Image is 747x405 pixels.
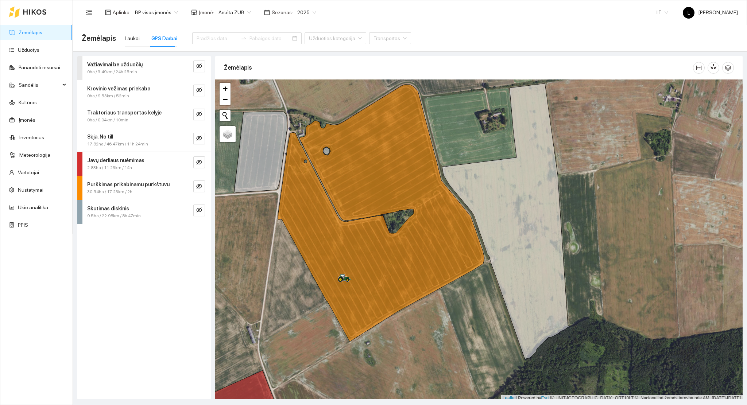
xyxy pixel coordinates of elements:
[87,93,129,100] span: 0ha / 9.53km / 52min
[86,9,92,16] span: menu-fold
[220,110,231,121] button: Initiate a new search
[77,56,211,80] div: Važiavimai be užduočių0ha / 3.49km / 24h 25mineye-invisible
[193,156,205,168] button: eye-invisible
[223,95,228,104] span: −
[541,396,549,401] a: Esri
[19,30,42,35] a: Žemėlapis
[19,135,44,140] a: Inventorius
[87,188,132,195] span: 30.54ha / 17.23km / 2h
[220,126,236,142] a: Layers
[241,35,247,41] span: to
[220,94,231,105] a: Zoom out
[19,65,60,70] a: Panaudoti resursai
[87,134,113,140] strong: Sėja. No till
[87,157,144,163] strong: Javų derliaus nuėmimas
[220,83,231,94] a: Zoom in
[688,7,690,19] span: L
[241,35,247,41] span: swap-right
[501,395,743,401] div: | Powered by © HNIT-[GEOGRAPHIC_DATA]; ORT10LT ©, Nacionalinė žemės tarnyba prie AM, [DATE]-[DATE]
[18,47,39,53] a: Užduotys
[87,86,150,91] strong: Krovinio vežimas priekaba
[193,180,205,192] button: eye-invisible
[196,111,202,118] span: eye-invisible
[19,78,60,92] span: Sandėlis
[19,152,50,158] a: Meteorologija
[191,9,197,15] span: shop
[18,187,43,193] a: Nustatymai
[87,62,143,67] strong: Važiavimai be užduočių
[249,34,291,42] input: Pabaigos data
[19,100,37,105] a: Kultūros
[193,205,205,216] button: eye-invisible
[223,84,228,93] span: +
[18,170,39,175] a: Vartotojai
[196,183,202,190] span: eye-invisible
[193,85,205,96] button: eye-invisible
[87,206,129,211] strong: Skutimas diskinis
[82,5,96,20] button: menu-fold
[18,205,48,210] a: Ūkio analitika
[196,159,202,166] span: eye-invisible
[87,141,148,148] span: 17.82ha / 46.47km / 11h 24min
[693,65,704,71] span: column-width
[693,62,705,74] button: column-width
[297,7,316,18] span: 2025
[77,104,211,128] div: Traktoriaus transportas kelyje0ha / 0.04km / 10mineye-invisible
[87,182,170,187] strong: Purškimas prikabinamu purkštuvu
[19,117,35,123] a: Įmonės
[87,164,132,171] span: 2.83ha / 11.23km / 14h
[503,396,516,401] a: Leaflet
[272,8,293,16] span: Sezonas :
[224,57,693,78] div: Žemėlapis
[135,7,178,18] span: BP visos įmonės
[196,87,202,94] span: eye-invisible
[125,34,140,42] div: Laukai
[151,34,177,42] div: GPS Darbai
[77,152,211,176] div: Javų derliaus nuėmimas2.83ha / 11.23km / 14heye-invisible
[105,9,111,15] span: layout
[113,8,131,16] span: Aplinka :
[196,63,202,70] span: eye-invisible
[199,8,214,16] span: Įmonė :
[550,396,551,401] span: |
[87,213,141,219] span: 9.5ha / 22.98km / 8h 47min
[77,80,211,104] div: Krovinio vežimas priekaba0ha / 9.53km / 52mineye-invisible
[683,9,738,15] span: [PERSON_NAME]
[197,34,238,42] input: Pradžios data
[87,110,162,116] strong: Traktoriaus transportas kelyje
[87,117,128,124] span: 0ha / 0.04km / 10min
[77,128,211,152] div: Sėja. No till17.82ha / 46.47km / 11h 24mineye-invisible
[193,133,205,144] button: eye-invisible
[193,109,205,120] button: eye-invisible
[18,222,28,228] a: PPIS
[196,135,202,142] span: eye-invisible
[87,69,137,75] span: 0ha / 3.49km / 24h 25min
[77,200,211,224] div: Skutimas diskinis9.5ha / 22.98km / 8h 47mineye-invisible
[657,7,668,18] span: LT
[82,32,116,44] span: Žemėlapis
[218,7,251,18] span: Arsėta ŽŪB
[196,207,202,214] span: eye-invisible
[77,176,211,200] div: Purškimas prikabinamu purkštuvu30.54ha / 17.23km / 2heye-invisible
[193,61,205,72] button: eye-invisible
[264,9,270,15] span: calendar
